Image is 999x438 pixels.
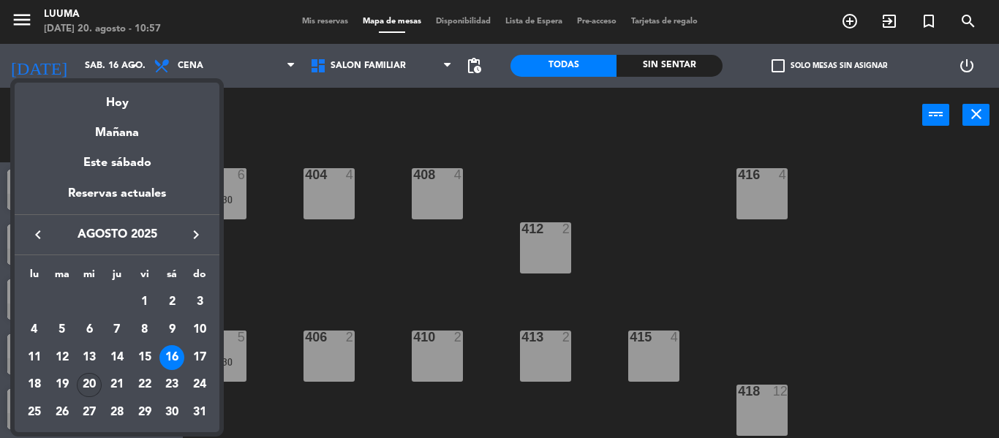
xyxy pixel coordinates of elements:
td: 30 de agosto de 2025 [159,399,186,426]
div: 27 [77,400,102,425]
td: 20 de agosto de 2025 [75,371,103,399]
div: 20 [77,373,102,398]
th: sábado [159,266,186,289]
th: viernes [131,266,159,289]
div: 4 [22,317,47,342]
td: 28 de agosto de 2025 [103,399,131,426]
div: 28 [105,400,129,425]
td: 2 de agosto de 2025 [159,289,186,317]
td: 21 de agosto de 2025 [103,371,131,399]
td: 5 de agosto de 2025 [48,316,76,344]
th: lunes [20,266,48,289]
td: 27 de agosto de 2025 [75,399,103,426]
td: 3 de agosto de 2025 [186,289,214,317]
td: AGO. [20,289,131,317]
td: 6 de agosto de 2025 [75,316,103,344]
td: 14 de agosto de 2025 [103,344,131,371]
td: 13 de agosto de 2025 [75,344,103,371]
div: 19 [50,373,75,398]
td: 29 de agosto de 2025 [131,399,159,426]
div: 9 [159,317,184,342]
td: 18 de agosto de 2025 [20,371,48,399]
td: 15 de agosto de 2025 [131,344,159,371]
div: 15 [132,345,157,370]
div: 8 [132,317,157,342]
div: 18 [22,373,47,398]
div: 29 [132,400,157,425]
div: 2 [159,290,184,314]
button: keyboard_arrow_right [183,225,209,244]
div: 7 [105,317,129,342]
div: Mañana [15,113,219,143]
td: 12 de agosto de 2025 [48,344,76,371]
td: 1 de agosto de 2025 [131,289,159,317]
div: 21 [105,373,129,398]
th: martes [48,266,76,289]
td: 26 de agosto de 2025 [48,399,76,426]
span: agosto 2025 [51,225,183,244]
td: 23 de agosto de 2025 [159,371,186,399]
div: 25 [22,400,47,425]
th: domingo [186,266,214,289]
td: 8 de agosto de 2025 [131,316,159,344]
div: 24 [187,373,212,398]
div: 23 [159,373,184,398]
div: 26 [50,400,75,425]
div: 14 [105,345,129,370]
div: 1 [132,290,157,314]
th: jueves [103,266,131,289]
td: 25 de agosto de 2025 [20,399,48,426]
td: 16 de agosto de 2025 [159,344,186,371]
div: 11 [22,345,47,370]
div: 5 [50,317,75,342]
div: Reservas actuales [15,184,219,214]
td: 11 de agosto de 2025 [20,344,48,371]
div: 30 [159,400,184,425]
i: keyboard_arrow_left [29,226,47,243]
td: 19 de agosto de 2025 [48,371,76,399]
td: 17 de agosto de 2025 [186,344,214,371]
div: 16 [159,345,184,370]
div: 31 [187,400,212,425]
div: Hoy [15,83,219,113]
td: 22 de agosto de 2025 [131,371,159,399]
div: 3 [187,290,212,314]
td: 7 de agosto de 2025 [103,316,131,344]
td: 9 de agosto de 2025 [159,316,186,344]
div: 6 [77,317,102,342]
div: Este sábado [15,143,219,184]
td: 31 de agosto de 2025 [186,399,214,426]
td: 4 de agosto de 2025 [20,316,48,344]
td: 24 de agosto de 2025 [186,371,214,399]
th: miércoles [75,266,103,289]
td: 10 de agosto de 2025 [186,316,214,344]
div: 13 [77,345,102,370]
div: 17 [187,345,212,370]
i: keyboard_arrow_right [187,226,205,243]
button: keyboard_arrow_left [25,225,51,244]
div: 22 [132,373,157,398]
div: 12 [50,345,75,370]
div: 10 [187,317,212,342]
